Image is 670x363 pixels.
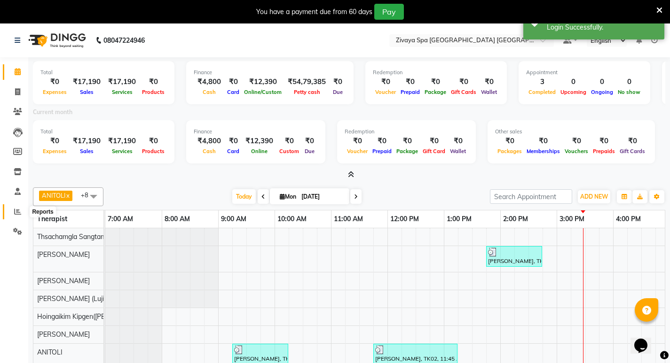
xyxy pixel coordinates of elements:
span: Card [225,89,242,95]
div: ₹0 [140,136,167,147]
span: Ongoing [589,89,615,95]
span: No show [615,89,643,95]
div: ₹4,800 [194,136,225,147]
div: ₹0 [330,77,346,87]
span: Due [331,89,345,95]
div: ₹0 [617,136,647,147]
span: Expenses [40,148,69,154]
div: [PERSON_NAME], TK03, 01:45 PM-02:45 PM, Aromatherapy Magic - 60 Mins [487,247,541,265]
input: 2025-09-01 [299,190,346,204]
div: ₹0 [394,136,420,147]
div: [PERSON_NAME], TK02, 11:45 AM-01:15 PM, Royal Siam - 90 Mins [374,345,457,363]
div: Reports [30,206,55,217]
div: ₹0 [479,77,499,87]
div: You have a payment due from 60 days [256,7,372,17]
span: Card [225,148,242,154]
span: Services [110,89,135,95]
span: Online [249,148,270,154]
div: Total [40,69,167,77]
a: x [65,192,70,199]
div: ₹54,79,385 [284,77,330,87]
span: Vouchers [562,148,591,154]
label: Current month [33,108,72,116]
a: 10:00 AM [275,212,309,226]
a: 9:00 AM [219,212,249,226]
span: Packages [495,148,524,154]
span: Gift Cards [449,89,479,95]
span: Upcoming [558,89,589,95]
div: ₹0 [422,77,449,87]
span: Wallet [448,148,468,154]
span: [PERSON_NAME] (Lujik) [37,294,109,303]
div: Login Successfully. [547,23,657,32]
span: ANITOLI [42,192,65,199]
a: 2:00 PM [501,212,530,226]
span: Products [140,148,167,154]
button: Pay [374,4,404,20]
span: Mon [277,193,299,200]
span: Petty cash [292,89,323,95]
div: ₹0 [40,77,69,87]
span: Prepaid [370,148,394,154]
span: +8 [81,191,95,199]
span: Gift Card [420,148,448,154]
div: ₹0 [448,136,468,147]
div: 0 [558,77,589,87]
div: ₹12,390 [242,136,277,147]
span: Online/Custom [242,89,284,95]
a: 8:00 AM [162,212,192,226]
span: Sales [78,148,96,154]
div: ₹17,190 [104,136,140,147]
b: 08047224946 [103,27,145,54]
div: ₹12,390 [242,77,284,87]
span: Gift Cards [617,148,647,154]
span: Package [394,148,420,154]
button: ADD NEW [578,190,610,203]
span: Hoingaikim Kipgen([PERSON_NAME]) [37,312,150,321]
div: ₹0 [140,77,167,87]
span: Voucher [373,89,398,95]
div: ₹0 [373,77,398,87]
div: ₹0 [524,136,562,147]
span: Wallet [479,89,499,95]
span: Cash [200,89,218,95]
div: ₹0 [40,136,69,147]
span: [PERSON_NAME] [37,277,90,285]
span: ADD NEW [580,193,608,200]
div: Total [40,128,167,136]
div: Other sales [495,128,647,136]
div: ₹0 [398,77,422,87]
span: Prepaids [591,148,617,154]
span: Today [232,189,256,204]
div: ₹0 [225,136,242,147]
a: 7:00 AM [105,212,135,226]
span: Expenses [40,89,69,95]
div: ₹0 [449,77,479,87]
div: ₹0 [277,136,301,147]
a: 1:00 PM [444,212,474,226]
div: ₹0 [370,136,394,147]
img: logo [24,27,88,54]
span: Sales [78,89,96,95]
div: ₹17,190 [69,77,104,87]
span: Therapist [37,215,67,223]
span: [PERSON_NAME] [37,250,90,259]
div: Finance [194,128,318,136]
div: ₹0 [301,136,318,147]
div: ₹4,800 [194,77,225,87]
span: Custom [277,148,301,154]
input: Search Appointment [490,189,572,204]
div: 0 [615,77,643,87]
div: ₹0 [345,136,370,147]
span: Due [302,148,317,154]
div: Redemption [345,128,468,136]
div: [PERSON_NAME], TK01, 09:15 AM-10:15 AM, Fusion Therapy - 60 Mins [233,345,287,363]
span: Memberships [524,148,562,154]
span: Completed [526,89,558,95]
div: Redemption [373,69,499,77]
div: ₹17,190 [104,77,140,87]
a: 11:00 AM [331,212,365,226]
span: Voucher [345,148,370,154]
a: 3:00 PM [557,212,587,226]
div: ₹0 [225,77,242,87]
